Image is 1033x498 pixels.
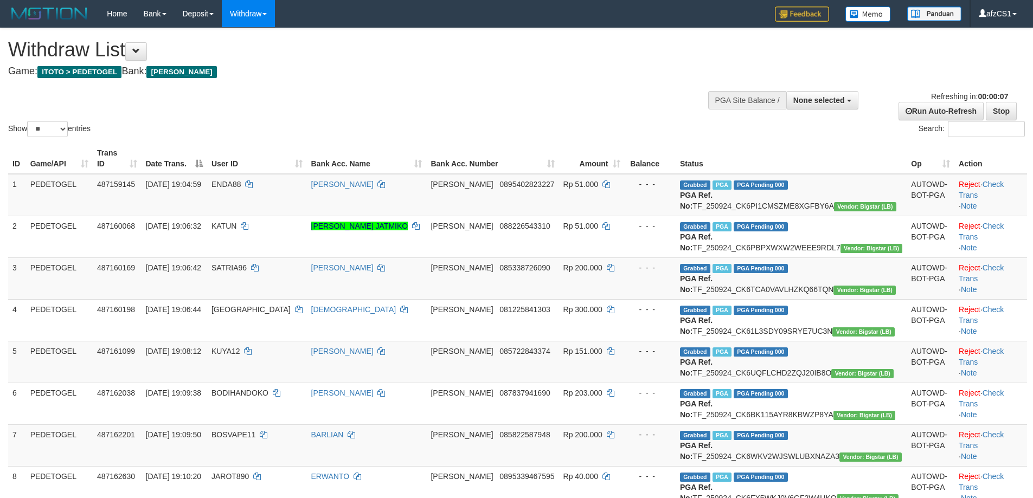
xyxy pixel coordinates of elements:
[97,347,135,355] span: 487161099
[793,96,845,105] span: None selected
[959,305,980,314] a: Reject
[959,263,980,272] a: Reject
[907,424,954,466] td: AUTOWD-BOT-PGA
[833,411,896,420] span: Vendor URL: https://dashboard.q2checkout.com/secure
[907,174,954,216] td: AUTOWD-BOT-PGA
[97,389,135,397] span: 487162038
[146,430,201,439] span: [DATE] 19:09:50
[26,383,93,424] td: PEDETOGEL
[307,143,427,174] th: Bank Acc. Name: activate to sort column ascending
[311,472,350,481] a: ERWANTO
[146,389,201,397] span: [DATE] 19:09:38
[954,424,1027,466] td: · ·
[680,431,710,440] span: Grabbed
[26,174,93,216] td: PEDETOGEL
[907,257,954,299] td: AUTOWD-BOT-PGA
[680,191,713,210] b: PGA Ref. No:
[680,274,713,294] b: PGA Ref. No:
[680,306,710,315] span: Grabbed
[708,91,786,109] div: PGA Site Balance /
[629,221,672,231] div: - - -
[954,257,1027,299] td: · ·
[97,263,135,272] span: 487160169
[734,389,788,398] span: PGA Pending
[146,305,201,314] span: [DATE] 19:06:44
[845,7,891,22] img: Button%20Memo.svg
[734,222,788,231] span: PGA Pending
[207,143,307,174] th: User ID: activate to sort column ascending
[211,305,291,314] span: [GEOGRAPHIC_DATA]
[97,305,135,314] span: 487160198
[676,383,907,424] td: TF_250924_CK6BK115AYR8KBWZP8YA
[146,180,201,189] span: [DATE] 19:04:59
[563,472,599,481] span: Rp 40.000
[563,430,602,439] span: Rp 200.000
[831,369,894,378] span: Vendor URL: https://dashboard.q2checkout.com/secure
[713,180,732,190] span: Marked by afzCS1
[311,263,374,272] a: [PERSON_NAME]
[211,222,236,230] span: KATUN
[499,263,550,272] span: Copy 085338726090 to clipboard
[676,216,907,257] td: TF_250924_CK6PBPXWXW2WEEE9RDL7
[8,39,678,61] h1: Withdraw List
[26,257,93,299] td: PEDETOGEL
[840,244,903,253] span: Vendor URL: https://dashboard.q2checkout.com/secure
[680,232,713,252] b: PGA Ref. No:
[833,286,896,295] span: Vendor URL: https://dashboard.q2checkout.com/secure
[954,383,1027,424] td: · ·
[499,347,550,355] span: Copy 085722843374 to clipboard
[311,347,374,355] a: [PERSON_NAME]
[142,143,207,174] th: Date Trans.: activate to sort column descending
[680,473,710,482] span: Grabbed
[37,66,121,78] span: ITOTO > PEDETOGEL
[431,222,493,230] span: [PERSON_NAME]
[899,102,984,120] a: Run Auto-Refresh
[211,430,255,439] span: BOSVAPE11
[775,7,829,22] img: Feedback.jpg
[8,383,26,424] td: 6
[986,102,1017,120] a: Stop
[961,452,977,461] a: Note
[311,222,408,230] a: [PERSON_NAME] JATMIKO
[680,180,710,190] span: Grabbed
[961,202,977,210] a: Note
[959,430,1004,450] a: Check Trans
[97,472,135,481] span: 487162630
[8,341,26,383] td: 5
[97,430,135,439] span: 487162201
[311,305,396,314] a: [DEMOGRAPHIC_DATA]
[734,473,788,482] span: PGA Pending
[948,121,1025,137] input: Search:
[311,389,374,397] a: [PERSON_NAME]
[734,180,788,190] span: PGA Pending
[311,430,344,439] a: BARLIAN
[676,257,907,299] td: TF_250924_CK6TCA0VAVLHZKQ66TQN
[559,143,625,174] th: Amount: activate to sort column ascending
[431,180,493,189] span: [PERSON_NAME]
[734,431,788,440] span: PGA Pending
[431,472,493,481] span: [PERSON_NAME]
[499,222,550,230] span: Copy 088226543310 to clipboard
[907,143,954,174] th: Op: activate to sort column ascending
[713,389,732,398] span: Marked by afzCS1
[954,216,1027,257] td: · ·
[629,346,672,357] div: - - -
[978,92,1008,101] strong: 00:00:07
[680,358,713,377] b: PGA Ref. No:
[211,180,241,189] span: ENDA88
[8,121,91,137] label: Show entries
[146,66,216,78] span: [PERSON_NAME]
[8,424,26,466] td: 7
[961,285,977,294] a: Note
[954,299,1027,341] td: · ·
[676,299,907,341] td: TF_250924_CK61L3SDY09SRYE7UC3N
[629,304,672,315] div: - - -
[713,306,732,315] span: Marked by afzCS1
[680,347,710,357] span: Grabbed
[680,399,713,419] b: PGA Ref. No:
[907,216,954,257] td: AUTOWD-BOT-PGA
[907,299,954,341] td: AUTOWD-BOT-PGA
[211,347,240,355] span: KUYA12
[959,347,1004,366] a: Check Trans
[8,174,26,216] td: 1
